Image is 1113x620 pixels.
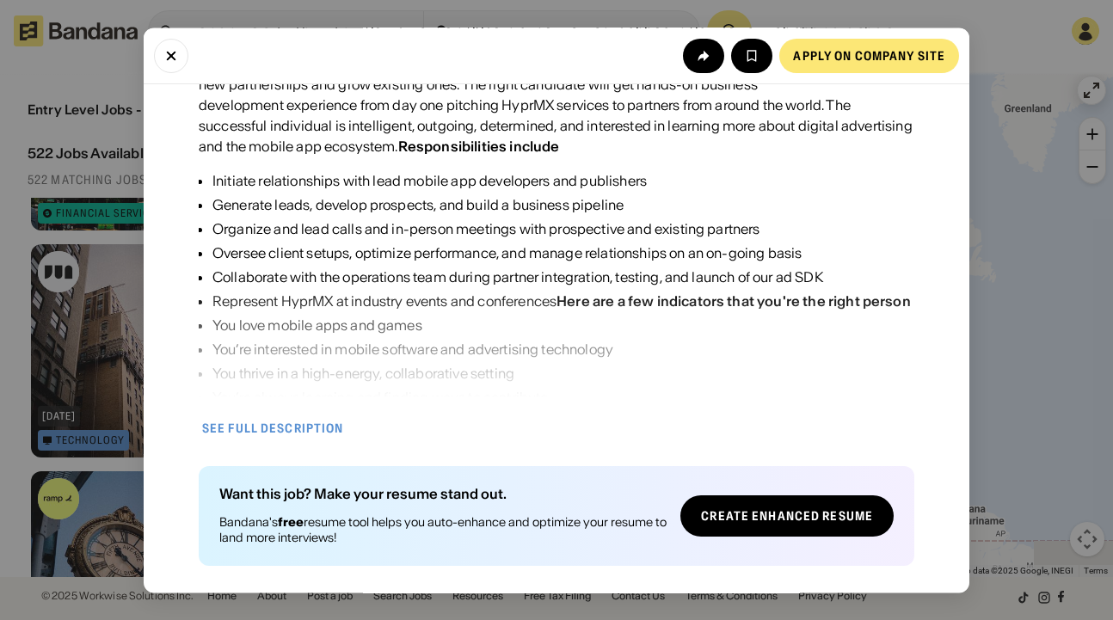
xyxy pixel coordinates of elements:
div: Apply on company site [793,49,945,61]
div: Oversee client setups, optimize performance, and manage relationships on an on-going basis [212,242,914,263]
div: Here are a few indicators that you're the right person [556,292,911,310]
b: free [278,514,304,530]
div: Generate leads, develop prospects, and build a business pipeline [212,194,914,215]
div: You’re interested in mobile software and advertising technology [212,339,914,359]
div: See full description [202,422,343,434]
div: Bandana's resume tool helps you auto-enhance and optimize your resume to land more interviews! [219,514,667,545]
div: Responsibilities include [398,138,560,155]
div: You love mobile apps and games [212,315,914,335]
div: You thrive in a high-energy, collaborative setting [212,363,914,384]
div: Create Enhanced Resume [701,510,873,522]
button: Close [154,38,188,72]
div: Want this job? Make your resume stand out. [219,487,667,500]
div: Organize and lead calls and in-person meetings with prospective and existing partners [212,218,914,239]
div: Represent HyprMX at industry events and conferences [212,291,914,311]
div: Collaborate with the operations team during partner integration, testing, and launch of our ad SDK [212,267,914,287]
div: You’re always learning and finding ways to contribute [212,387,914,408]
div: Initiate relationships with lead mobile app developers and publishers [212,170,914,191]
